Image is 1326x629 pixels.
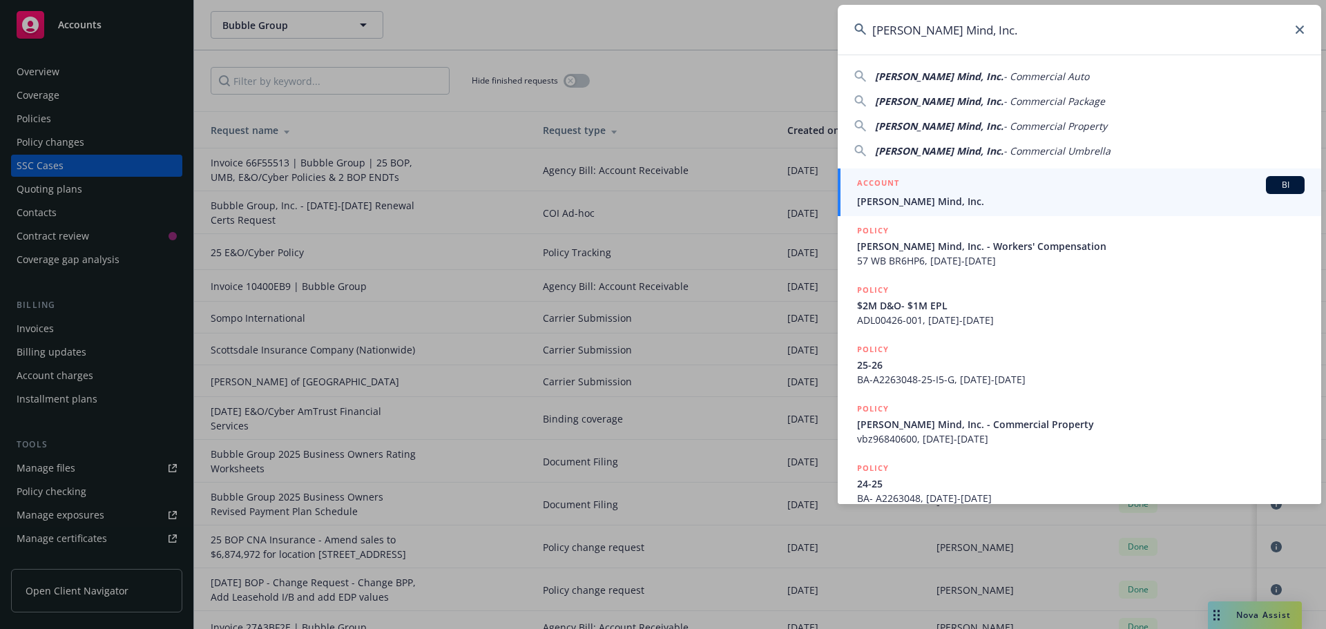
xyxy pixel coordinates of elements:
[875,70,1003,83] span: [PERSON_NAME] Mind, Inc.
[857,432,1305,446] span: vbz96840600, [DATE]-[DATE]
[857,476,1305,491] span: 24-25
[857,224,889,238] h5: POLICY
[838,216,1321,275] a: POLICY[PERSON_NAME] Mind, Inc. - Workers' Compensation57 WB BR6HP6, [DATE]-[DATE]
[857,372,1305,387] span: BA-A2263048-25-I5-G, [DATE]-[DATE]
[838,454,1321,513] a: POLICY24-25BA- A2263048, [DATE]-[DATE]
[857,283,889,297] h5: POLICY
[857,253,1305,268] span: 57 WB BR6HP6, [DATE]-[DATE]
[875,95,1003,108] span: [PERSON_NAME] Mind, Inc.
[838,394,1321,454] a: POLICY[PERSON_NAME] Mind, Inc. - Commercial Propertyvbz96840600, [DATE]-[DATE]
[857,313,1305,327] span: ADL00426-001, [DATE]-[DATE]
[857,176,899,193] h5: ACCOUNT
[838,168,1321,216] a: ACCOUNTBI[PERSON_NAME] Mind, Inc.
[857,358,1305,372] span: 25-26
[1003,95,1105,108] span: - Commercial Package
[857,298,1305,313] span: $2M D&O- $1M EPL
[857,461,889,475] h5: POLICY
[857,491,1305,505] span: BA- A2263048, [DATE]-[DATE]
[857,402,889,416] h5: POLICY
[838,275,1321,335] a: POLICY$2M D&O- $1M EPLADL00426-001, [DATE]-[DATE]
[838,5,1321,55] input: Search...
[857,194,1305,209] span: [PERSON_NAME] Mind, Inc.
[857,417,1305,432] span: [PERSON_NAME] Mind, Inc. - Commercial Property
[838,335,1321,394] a: POLICY25-26BA-A2263048-25-I5-G, [DATE]-[DATE]
[857,239,1305,253] span: [PERSON_NAME] Mind, Inc. - Workers' Compensation
[857,342,889,356] h5: POLICY
[1003,144,1111,157] span: - Commercial Umbrella
[1271,179,1299,191] span: BI
[875,144,1003,157] span: [PERSON_NAME] Mind, Inc.
[875,119,1003,133] span: [PERSON_NAME] Mind, Inc.
[1003,70,1089,83] span: - Commercial Auto
[1003,119,1107,133] span: - Commercial Property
